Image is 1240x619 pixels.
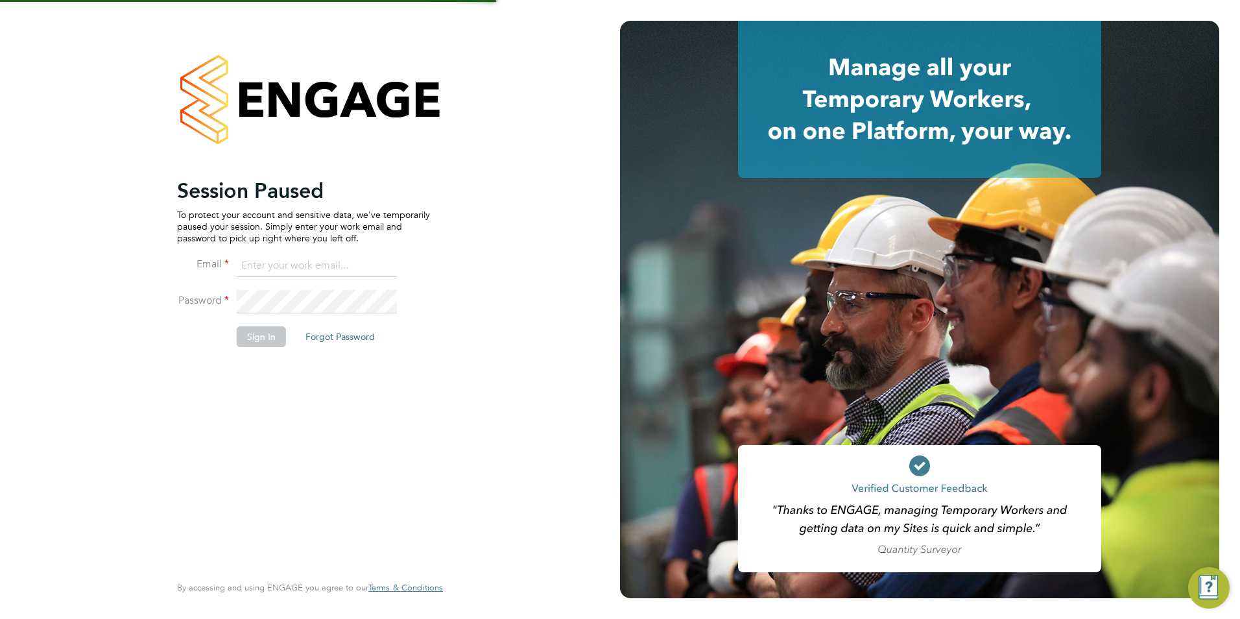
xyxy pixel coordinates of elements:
label: Email [177,258,229,271]
h2: Session Paused [177,178,430,204]
span: By accessing and using ENGAGE you agree to our [177,582,443,593]
button: Sign In [237,326,286,347]
button: Engage Resource Center [1188,567,1230,609]
input: Enter your work email... [237,254,397,278]
label: Password [177,294,229,308]
button: Forgot Password [295,326,385,347]
a: Terms & Conditions [368,583,443,593]
p: To protect your account and sensitive data, we've temporarily paused your session. Simply enter y... [177,209,430,245]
